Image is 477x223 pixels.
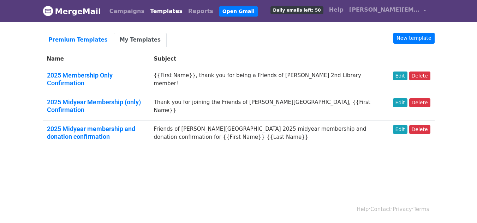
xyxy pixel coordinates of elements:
a: 2025 Midyear Membership (only) Confirmation [47,98,141,113]
a: Templates [147,4,185,18]
a: Open Gmail [219,6,258,17]
a: Terms [413,206,429,212]
a: Edit [393,72,407,80]
a: Help [357,206,369,212]
a: 2025 Midyear membership and donation confirmation [47,125,135,140]
a: Edit [393,125,407,134]
a: Reports [185,4,216,18]
td: Thank you for joining the Friends of [PERSON_NAME][GEOGRAPHIC_DATA], {{First Name}} [149,94,388,121]
a: Campaigns [107,4,147,18]
a: Help [326,3,346,17]
span: [PERSON_NAME][EMAIL_ADDRESS][PERSON_NAME][DOMAIN_NAME] [349,6,420,14]
a: Delete [409,125,430,134]
a: 2025 Membership Only Confirmation [47,72,113,87]
a: Privacy [393,206,412,212]
td: Friends of [PERSON_NAME][GEOGRAPHIC_DATA] 2025 midyear membership and donation confirmation for {... [149,121,388,148]
a: Premium Templates [43,33,114,47]
a: My Templates [114,33,167,47]
span: Daily emails left: 50 [270,6,323,14]
a: Daily emails left: 50 [268,3,326,17]
a: Contact [370,206,391,212]
img: MergeMail logo [43,6,53,16]
td: {{First Name}}, thank you for being a Friends of [PERSON_NAME] 2nd Library member! [149,67,388,94]
th: Subject [149,51,388,67]
a: New template [393,33,434,44]
a: [PERSON_NAME][EMAIL_ADDRESS][PERSON_NAME][DOMAIN_NAME] [346,3,429,19]
th: Name [43,51,150,67]
a: Edit [393,98,407,107]
a: Delete [409,72,430,80]
a: Delete [409,98,430,107]
a: MergeMail [43,4,101,19]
